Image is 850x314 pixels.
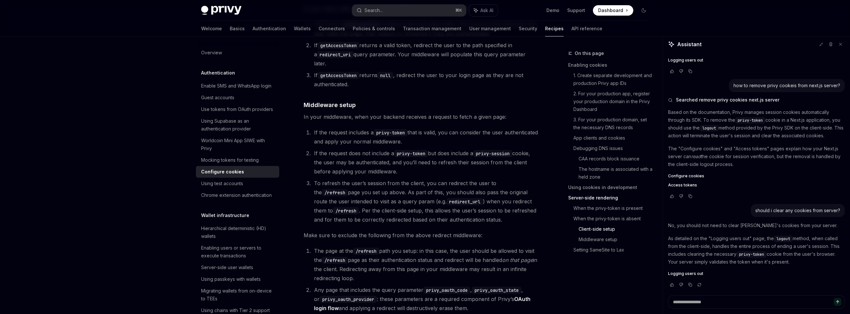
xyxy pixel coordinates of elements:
[668,183,697,188] span: Access tokens
[201,117,275,133] div: Using Supabase as an authentication provider
[352,5,466,16] button: Search...⌘K
[733,82,840,89] div: how to remove privy cookeis from next.js server?
[201,287,275,303] div: Migrating wallets from on-device to TEEs
[230,21,245,36] a: Basics
[668,173,845,179] a: Configure cookies
[394,150,428,157] code: privy-token
[196,242,279,262] a: Enabling users or servers to execute transactions
[312,179,538,224] li: To refresh the user’s session from the client, you can redirect the user to the page you set up a...
[473,150,512,157] code: privy-session
[201,94,234,102] div: Guest accounts
[318,42,359,49] code: getAccessToken
[201,137,275,152] div: Worldcoin Mini App SIWE with Privy
[567,7,585,14] a: Support
[353,248,379,255] code: /refresh
[312,71,538,89] li: If returns , redirect the user to your login page as they are not authenticated.
[579,234,654,245] a: Middleware setup
[668,108,845,140] p: Based on the documentation, Privy manages session cookies automatically through its SDK. To remov...
[573,245,654,255] a: Setting SameSite to Lax
[446,198,483,205] code: redirect_url
[834,298,842,306] button: Send message
[294,21,311,36] a: Wallets
[196,103,279,115] a: Use tokens from OAuth providers
[668,58,703,63] span: Logging users out
[318,72,359,79] code: getAccessToken
[677,40,702,48] span: Assistant
[201,212,249,219] h5: Wallet infrastructure
[322,189,348,196] code: /refresh
[196,189,279,201] a: Chrome extension authentication
[333,207,359,214] code: /refresh
[403,21,461,36] a: Transaction management
[201,225,275,240] div: Hierarchical deterministic (HD) wallets
[545,21,564,36] a: Recipes
[304,101,356,109] span: Middleware setup
[638,5,649,16] button: Toggle dark mode
[579,164,654,182] a: The hostname is associated with a held zone
[573,70,654,89] a: 1. Create separate development and production Privy app IDs
[593,5,633,16] a: Dashboard
[312,128,538,146] li: If the request includes a that is valid, you can consider the user authenticated and apply your n...
[201,21,222,36] a: Welcome
[668,183,845,188] a: Access tokens
[573,203,654,213] a: When the privy-token is present
[502,257,533,263] em: on that page
[776,236,790,241] span: logout
[579,154,654,164] a: CAA records block issuance
[469,5,498,16] button: Ask AI
[739,252,764,257] span: privy-token
[377,72,393,79] code: null
[304,112,538,121] span: In your middleware, when your backend receives a request to fetch a given page:
[317,51,353,58] code: redirect_uri
[374,129,407,136] code: privy-token
[196,285,279,305] a: Migrating wallets from on-device to TEEs
[322,257,348,264] code: /refresh
[304,231,538,240] span: Make sure to exclude the following from the above redirect middleware:
[573,115,654,133] a: 3. For your production domain, set the necessary DNS records
[571,21,602,36] a: API reference
[573,143,654,154] a: Debugging DNS issues
[201,244,275,260] div: Enabling users or servers to execute transactions
[519,21,537,36] a: Security
[201,49,222,57] div: Overview
[312,149,538,176] li: If the request does not include a but does include a cookie, the user may be authenticated, and y...
[573,213,654,224] a: When the privy-token is absent
[196,166,279,178] a: Configure cookies
[201,6,241,15] img: dark logo
[480,7,493,14] span: Ask AI
[573,133,654,143] a: App clients and cookies
[738,118,763,123] span: privy-token
[668,97,845,103] button: Searched remove privy cookies next.js server
[201,264,253,271] div: Server-side user wallets
[702,126,716,131] span: logout
[320,296,377,303] code: privy_oauth_provider
[196,80,279,92] a: Enable SMS and WhatsApp login
[668,173,704,179] span: Configure cookies
[668,222,845,229] p: No, you should not need to clear [PERSON_NAME]'s cookies from your server.
[691,154,701,159] em: read
[364,7,383,14] div: Search...
[196,92,279,103] a: Guest accounts
[668,145,845,168] p: The "Configure cookies" and "Access tokens" pages explain how your Next.js server can the cookie ...
[201,168,244,176] div: Configure cookies
[312,246,538,283] li: The page at the path you setup: in this case, the user should be allowed to visit the page as the...
[568,193,654,203] a: Server-side rendering
[319,21,345,36] a: Connectors
[201,180,243,187] div: Using test accounts
[201,191,272,199] div: Chrome extension authentication
[668,271,703,276] span: Logging users out
[423,287,470,294] code: privy_oauth_code
[668,271,845,276] a: Logging users out
[201,156,259,164] div: Mocking tokens for testing
[196,47,279,59] a: Overview
[201,82,271,90] div: Enable SMS and WhatsApp login
[668,235,845,266] p: As detailed on the "Logging users out" page, the method, when called from the client-side, handle...
[573,89,654,115] a: 2. For your production app, register your production domain in the Privy Dashboard
[575,49,604,57] span: On this page
[312,41,538,68] li: If returns a valid token, redirect the user to the path specified in a query parameter. Your midd...
[472,287,521,294] code: privy_oauth_state
[196,262,279,273] a: Server-side user wallets
[201,275,261,283] div: Using passkeys with wallets
[455,8,462,13] span: ⌘ K
[196,135,279,154] a: Worldcoin Mini App SIWE with Privy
